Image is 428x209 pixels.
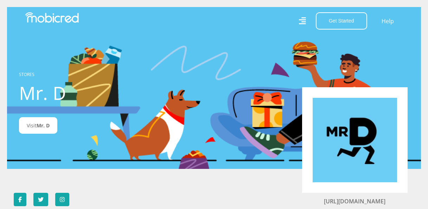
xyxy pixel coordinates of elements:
button: Get Started [316,12,367,30]
a: Help [381,17,394,26]
a: [URL][DOMAIN_NAME] [324,197,385,205]
a: Follow Mr. D on Instagram [55,193,69,206]
a: Follow Mr. D on Twitter [33,193,48,206]
span: Mr. D [37,122,50,129]
a: VisitMr. D [19,117,57,134]
h1: Mr. D [19,82,175,104]
img: Mobicred [25,12,79,23]
a: Follow Mr. D on Facebook [14,193,26,206]
img: Mr. D [313,98,397,182]
a: STORES [19,71,34,77]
